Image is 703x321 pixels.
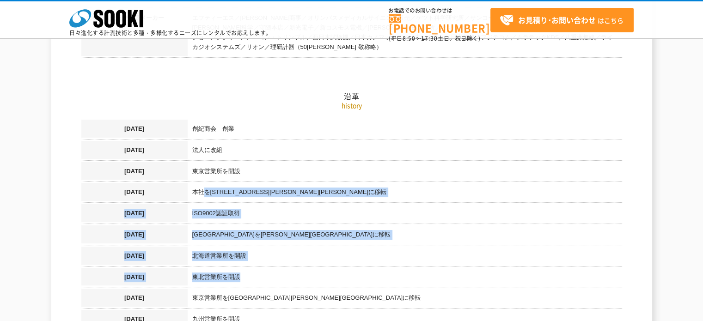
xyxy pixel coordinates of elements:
td: [GEOGRAPHIC_DATA]を[PERSON_NAME][GEOGRAPHIC_DATA]に移転 [188,225,622,247]
td: 東北営業所を開設 [188,268,622,289]
th: [DATE] [81,225,188,247]
span: (平日 ～ 土日、祝日除く) [389,34,480,42]
td: 東京営業所を[GEOGRAPHIC_DATA][PERSON_NAME][GEOGRAPHIC_DATA]に移転 [188,289,622,310]
th: [DATE] [81,162,188,183]
th: [DATE] [81,289,188,310]
th: [DATE] [81,120,188,141]
span: お電話でのお問い合わせは [389,8,490,13]
span: 17:30 [421,34,438,42]
th: [DATE] [81,183,188,204]
th: [DATE] [81,141,188,162]
th: [DATE] [81,204,188,225]
td: 北海道営業所を開設 [188,247,622,268]
p: history [81,101,622,110]
p: 日々進化する計測技術と多種・多様化するニーズにレンタルでお応えします。 [69,30,272,36]
a: お見積り･お問い合わせはこちら [490,8,634,32]
strong: お見積り･お問い合わせ [518,14,596,25]
td: ISO9002認証取得 [188,204,622,225]
span: 8:50 [403,34,416,42]
th: [DATE] [81,268,188,289]
th: [DATE] [81,247,188,268]
td: 東京営業所を開設 [188,162,622,183]
a: [PHONE_NUMBER] [389,14,490,33]
span: はこちら [500,13,624,27]
td: 創紀商会 創業 [188,120,622,141]
td: 法人に改組 [188,141,622,162]
td: 本社を[STREET_ADDRESS][PERSON_NAME][PERSON_NAME]に移転 [188,183,622,204]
